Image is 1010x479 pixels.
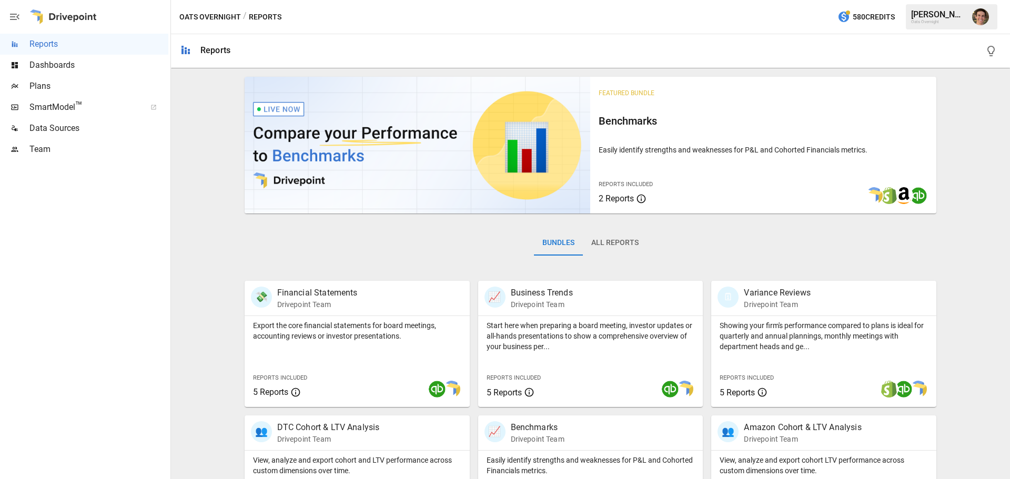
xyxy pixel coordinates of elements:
[744,421,861,434] p: Amazon Cohort & LTV Analysis
[881,187,897,204] img: shopify
[911,9,966,19] div: [PERSON_NAME]
[910,381,927,398] img: smart model
[881,381,897,398] img: shopify
[277,434,380,444] p: Drivepoint Team
[29,101,139,114] span: SmartModel
[718,421,739,442] div: 👥
[583,230,647,256] button: All Reports
[599,193,634,203] span: 2 Reports
[966,2,995,32] button: Ryan Zayas
[243,11,247,24] div: /
[277,421,380,434] p: DTC Cohort & LTV Analysis
[29,80,168,93] span: Plans
[720,374,774,381] span: Reports Included
[443,381,460,398] img: smart model
[29,59,168,72] span: Dashboards
[895,187,912,204] img: amazon
[179,11,241,24] button: Oats Overnight
[599,89,654,97] span: Featured Bundle
[75,99,83,113] span: ™
[599,113,928,129] h6: Benchmarks
[29,122,168,135] span: Data Sources
[245,77,591,213] img: video thumbnail
[720,455,928,476] p: View, analyze and export cohort LTV performance across custom dimensions over time.
[744,299,810,310] p: Drivepoint Team
[511,421,564,434] p: Benchmarks
[972,8,989,25] img: Ryan Zayas
[487,320,695,352] p: Start here when preparing a board meeting, investor updates or all-hands presentations to show a ...
[662,381,679,398] img: quickbooks
[511,287,573,299] p: Business Trends
[911,19,966,24] div: Oats Overnight
[277,299,358,310] p: Drivepoint Team
[853,11,895,24] span: 580 Credits
[29,38,168,50] span: Reports
[251,421,272,442] div: 👥
[484,421,506,442] div: 📈
[253,320,461,341] p: Export the core financial statements for board meetings, accounting reviews or investor presentat...
[251,287,272,308] div: 💸
[910,187,927,204] img: quickbooks
[720,388,755,398] span: 5 Reports
[253,387,288,397] span: 5 Reports
[277,287,358,299] p: Financial Statements
[484,287,506,308] div: 📈
[833,7,899,27] button: 580Credits
[599,181,653,188] span: Reports Included
[253,374,307,381] span: Reports Included
[718,287,739,308] div: 🗓
[429,381,446,398] img: quickbooks
[200,45,230,55] div: Reports
[487,388,522,398] span: 5 Reports
[29,143,168,156] span: Team
[487,455,695,476] p: Easily identify strengths and weaknesses for P&L and Cohorted Financials metrics.
[511,434,564,444] p: Drivepoint Team
[487,374,541,381] span: Reports Included
[599,145,928,155] p: Easily identify strengths and weaknesses for P&L and Cohorted Financials metrics.
[744,287,810,299] p: Variance Reviews
[676,381,693,398] img: smart model
[720,320,928,352] p: Showing your firm's performance compared to plans is ideal for quarterly and annual plannings, mo...
[534,230,583,256] button: Bundles
[253,455,461,476] p: View, analyze and export cohort and LTV performance across custom dimensions over time.
[895,381,912,398] img: quickbooks
[511,299,573,310] p: Drivepoint Team
[744,434,861,444] p: Drivepoint Team
[866,187,883,204] img: smart model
